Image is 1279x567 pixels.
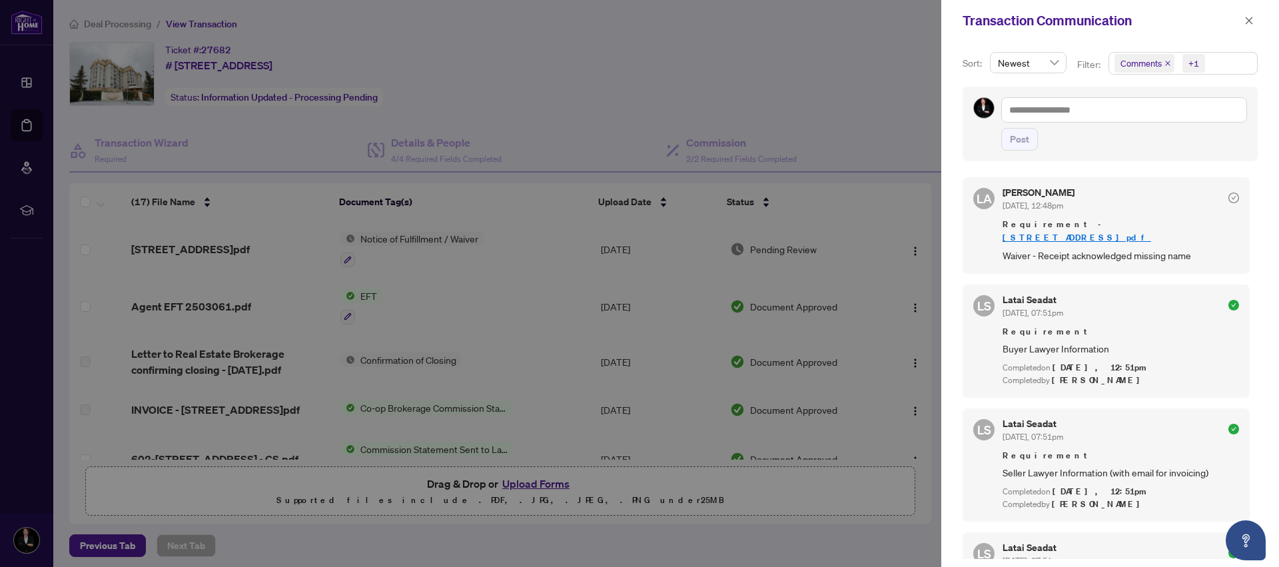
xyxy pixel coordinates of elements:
span: Comments [1120,57,1162,70]
span: [DATE], 07:51pm [1003,308,1063,318]
h5: Latai Seadat [1003,543,1063,552]
h5: [PERSON_NAME] [1003,188,1074,197]
span: [PERSON_NAME] [1052,374,1147,386]
button: Open asap [1226,520,1266,560]
div: Completed on [1003,486,1239,498]
span: Requirement - [1003,218,1239,245]
a: [STREET_ADDRESS]pdf [1003,232,1151,243]
h5: Latai Seadat [1003,295,1063,304]
span: LS [977,544,991,563]
span: [DATE], 12:51pm [1053,486,1148,497]
span: check-circle [1228,548,1239,558]
span: Comments [1114,54,1174,73]
span: LA [977,189,992,208]
span: LS [977,420,991,439]
span: Buyer Lawyer Information [1003,341,1239,356]
span: [DATE], 12:48pm [1003,201,1063,211]
span: [PERSON_NAME] [1052,498,1147,510]
div: Completed by [1003,498,1239,511]
span: LS [977,296,991,315]
div: Completed on [1003,362,1239,374]
span: check-circle [1228,193,1239,203]
span: check-circle [1228,300,1239,310]
span: Requirement [1003,325,1239,338]
span: Waiver - Receipt acknowledged missing name [1003,248,1239,263]
div: +1 [1188,57,1199,70]
div: Completed by [1003,374,1239,387]
img: Profile Icon [974,98,994,118]
span: Seller Lawyer Information (with email for invoicing) [1003,465,1239,480]
span: close [1244,16,1254,25]
h5: Latai Seadat [1003,419,1063,428]
span: check-circle [1228,424,1239,434]
span: Requirement [1003,449,1239,462]
p: Filter: [1077,57,1102,72]
button: Post [1001,128,1038,151]
div: Transaction Communication [963,11,1240,31]
span: [DATE], 07:51pm [1003,432,1063,442]
span: Newest [998,53,1059,73]
span: close [1164,60,1171,67]
p: Sort: [963,56,985,71]
span: [DATE], 12:51pm [1053,362,1148,373]
span: [DATE], 07:51pm [1003,556,1063,566]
